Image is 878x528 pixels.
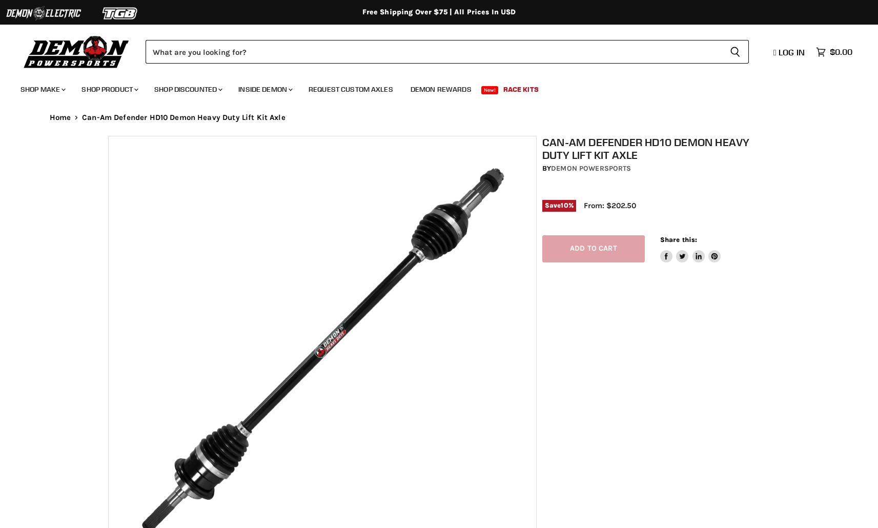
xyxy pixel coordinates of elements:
[82,113,285,122] span: Can-Am Defender HD10 Demon Heavy Duty Lift Kit Axle
[830,47,852,57] span: $0.00
[13,79,72,100] a: Shop Make
[403,79,479,100] a: Demon Rewards
[147,79,229,100] a: Shop Discounted
[542,163,776,174] div: by
[29,8,849,17] div: Free Shipping Over $75 | All Prices In USD
[551,164,631,173] a: Demon Powersports
[231,79,299,100] a: Inside Demon
[146,40,749,64] form: Product
[660,235,721,262] aside: Share this:
[50,113,71,122] a: Home
[146,40,722,64] input: Search
[722,40,749,64] button: Search
[5,4,82,23] img: Demon Electric Logo 2
[29,113,849,122] nav: Breadcrumbs
[301,79,401,100] a: Request Custom Axles
[811,45,857,59] a: $0.00
[660,236,697,243] span: Share this:
[481,86,499,94] span: New!
[769,48,811,57] a: Log in
[21,33,133,70] img: Demon Powersports
[13,75,850,100] ul: Main menu
[779,47,805,57] span: Log in
[584,201,636,210] span: From: $202.50
[82,4,159,23] img: TGB Logo 2
[542,136,776,161] h1: Can-Am Defender HD10 Demon Heavy Duty Lift Kit Axle
[561,201,568,209] span: 10
[496,79,546,100] a: Race Kits
[542,200,576,211] span: Save %
[74,79,145,100] a: Shop Product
